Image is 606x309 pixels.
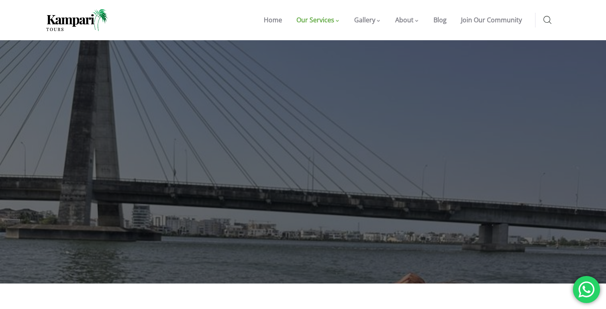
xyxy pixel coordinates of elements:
img: Home [46,9,108,31]
span: About [395,16,414,24]
div: 'Get [573,276,600,303]
span: Join Our Community [461,16,522,24]
span: Gallery [354,16,375,24]
span: Our Services [296,16,334,24]
span: Home [264,16,282,24]
span: Blog [433,16,447,24]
